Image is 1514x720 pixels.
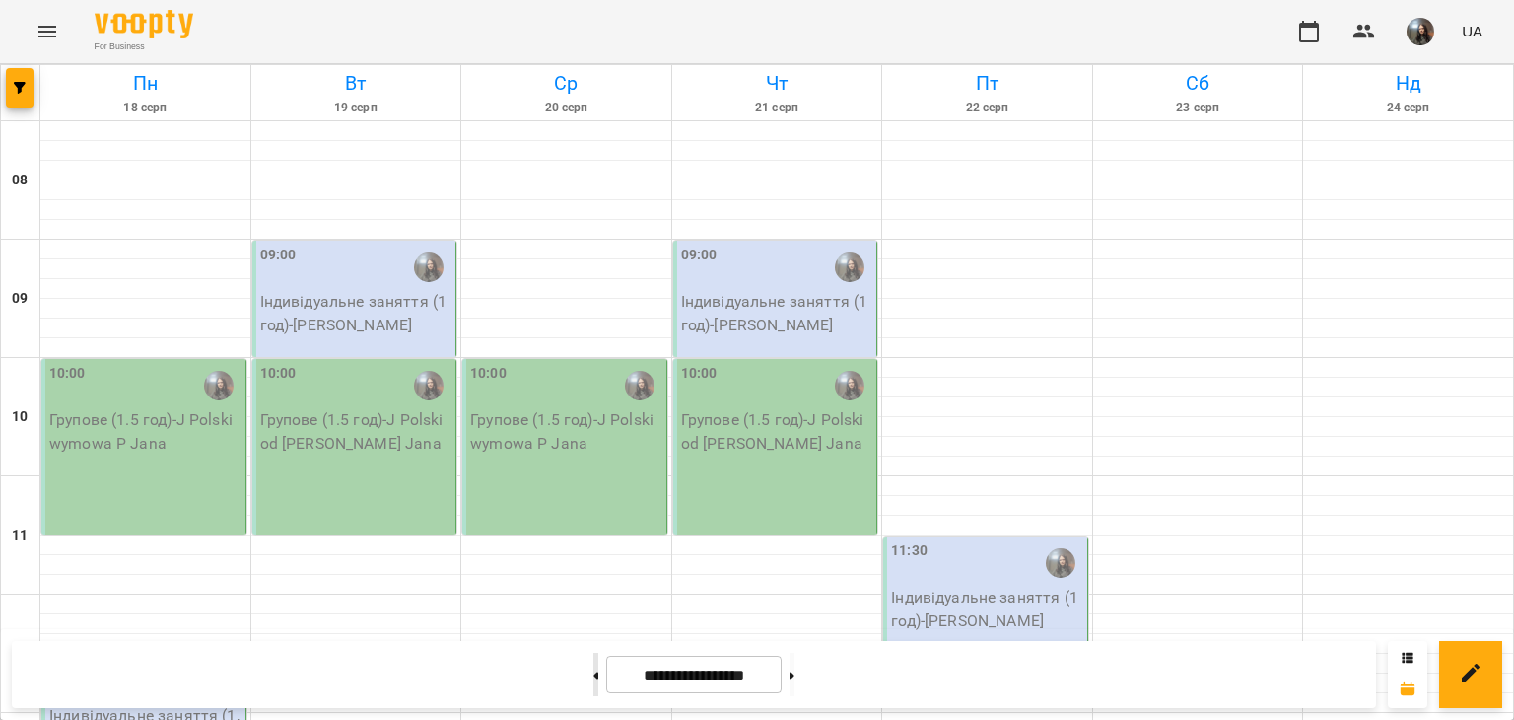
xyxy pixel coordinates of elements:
[464,99,668,117] h6: 20 серп
[885,68,1089,99] h6: Пт
[681,245,718,266] label: 09:00
[260,408,452,455] p: Групове (1.5 год) - J Polski od [PERSON_NAME] Jana
[43,99,247,117] h6: 18 серп
[12,406,28,428] h6: 10
[1306,68,1510,99] h6: Нд
[1046,548,1075,578] img: Бойцун Яна Вікторівна
[95,40,193,53] span: For Business
[1306,99,1510,117] h6: 24 серп
[12,170,28,191] h6: 08
[414,371,444,400] img: Бойцун Яна Вікторівна
[254,68,458,99] h6: Вт
[1462,21,1482,41] span: UA
[24,8,71,55] button: Menu
[49,408,241,455] p: Групове (1.5 год) - J Polski wymowa P Jana
[49,363,86,385] label: 10:00
[43,68,247,99] h6: Пн
[260,290,452,336] p: Індивідуальне заняття (1 год) - [PERSON_NAME]
[835,371,864,400] img: Бойцун Яна Вікторівна
[414,252,444,282] img: Бойцун Яна Вікторівна
[95,10,193,38] img: Voopty Logo
[891,540,928,562] label: 11:30
[681,290,873,336] p: Індивідуальне заняття (1 год) - [PERSON_NAME]
[625,371,654,400] img: Бойцун Яна Вікторівна
[12,525,28,546] h6: 11
[260,245,297,266] label: 09:00
[470,363,507,385] label: 10:00
[260,363,297,385] label: 10:00
[1454,13,1490,49] button: UA
[1096,68,1300,99] h6: Сб
[675,68,879,99] h6: Чт
[885,99,1089,117] h6: 22 серп
[12,288,28,310] h6: 09
[675,99,879,117] h6: 21 серп
[681,363,718,385] label: 10:00
[1407,18,1434,45] img: 3223da47ea16ff58329dec54ac365d5d.JPG
[254,99,458,117] h6: 19 серп
[1096,99,1300,117] h6: 23 серп
[835,252,864,282] img: Бойцун Яна Вікторівна
[204,371,234,400] img: Бойцун Яна Вікторівна
[470,408,662,455] p: Групове (1.5 год) - J Polski wymowa P Jana
[681,408,873,455] p: Групове (1.5 год) - J Polski od [PERSON_NAME] Jana
[891,586,1083,632] p: Індивідуальне заняття (1 год) - [PERSON_NAME]
[464,68,668,99] h6: Ср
